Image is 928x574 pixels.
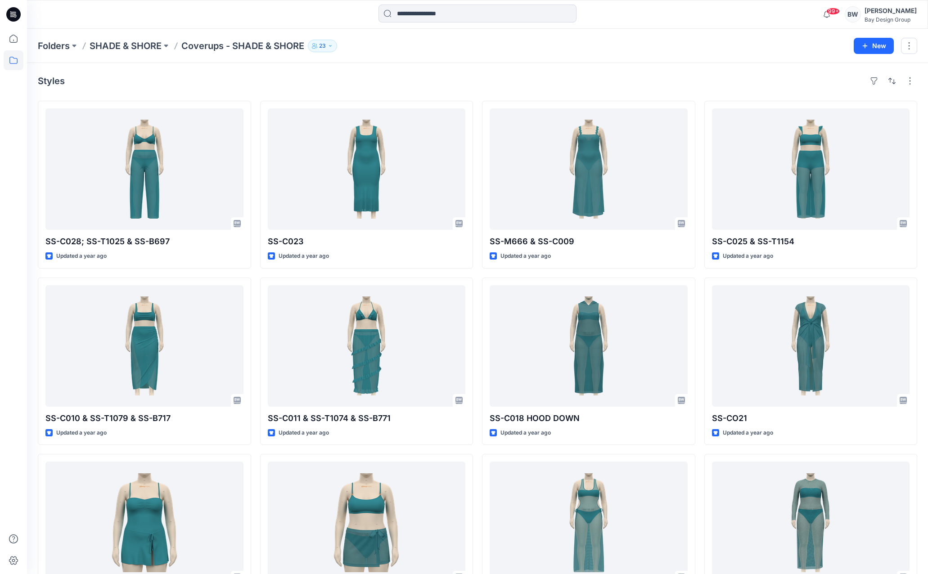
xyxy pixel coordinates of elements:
p: Updated a year ago [723,428,773,438]
p: SS-C028; SS-T1025 & SS-B697 [45,235,243,248]
p: Updated a year ago [56,428,107,438]
p: SS-M666 & SS-C009 [490,235,688,248]
div: BW [845,6,861,22]
a: SS-C010 & SS-T1079 & SS-B717 [45,285,243,407]
p: Updated a year ago [56,251,107,261]
a: SS-C011 & SS-T1074 & SS-B771 [268,285,466,407]
p: Updated a year ago [723,251,773,261]
button: New [854,38,894,54]
p: SS-CO21 [712,412,910,425]
h4: Styles [38,76,65,86]
a: SHADE & SHORE [90,40,162,52]
div: [PERSON_NAME] [865,5,917,16]
a: SS-C018 HOOD DOWN [490,285,688,407]
a: SS-C025 & SS-T1154 [712,108,910,230]
p: SS-C025 & SS-T1154 [712,235,910,248]
a: SS-C023 [268,108,466,230]
p: SS-C010 & SS-T1079 & SS-B717 [45,412,243,425]
button: 23 [308,40,337,52]
p: Coverups - SHADE & SHORE [181,40,304,52]
p: 23 [319,41,326,51]
div: Bay Design Group [865,16,917,23]
a: SS-CO21 [712,285,910,407]
p: Updated a year ago [279,251,329,261]
p: SS-C018 HOOD DOWN [490,412,688,425]
p: Updated a year ago [500,428,551,438]
p: Updated a year ago [500,251,551,261]
a: SS-M666 & SS-C009 [490,108,688,230]
p: SS-C023 [268,235,466,248]
a: Folders [38,40,70,52]
p: SS-C011 & SS-T1074 & SS-B771 [268,412,466,425]
p: Updated a year ago [279,428,329,438]
a: SS-C028; SS-T1025 & SS-B697 [45,108,243,230]
span: 99+ [826,8,840,15]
